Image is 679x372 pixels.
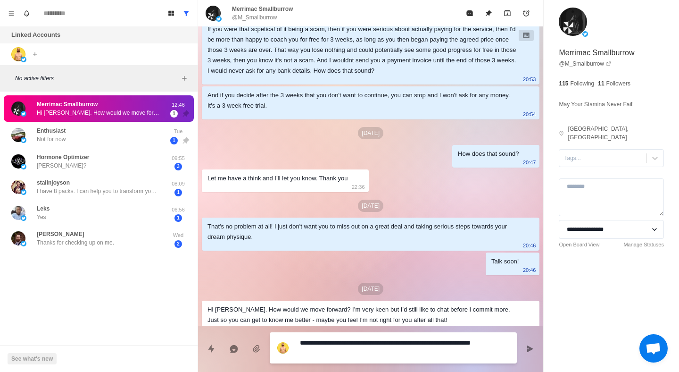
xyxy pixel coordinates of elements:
p: [DATE] [358,127,383,139]
img: picture [216,16,222,22]
p: 12:46 [523,323,536,334]
span: 2 [174,240,182,248]
button: Archive [498,4,517,23]
p: 115 [559,79,568,88]
p: [DATE] [358,283,383,295]
p: 20:53 [523,74,536,85]
p: Merrimac Smallburrow [232,5,293,13]
p: Thanks for checking up on me. [37,238,114,247]
button: See what's new [8,353,57,364]
div: If you were that scpetical of it being a scam, then if you were serious about actually paying for... [207,24,519,76]
p: stalinjoyson [37,178,70,187]
img: picture [11,154,25,169]
p: 22:36 [352,182,365,192]
p: Merrimac Smallburrow [37,100,98,109]
button: Send message [521,339,539,358]
div: Let me have a think and I’ll let you know. Thank you [207,173,348,184]
span: 1 [170,137,178,144]
img: picture [11,231,25,245]
p: 20:46 [523,265,536,275]
p: Following [571,79,595,88]
p: 09:55 [166,154,190,162]
p: Followers [606,79,630,88]
p: Wed [166,231,190,239]
img: picture [21,215,26,221]
img: picture [11,180,25,194]
img: picture [277,342,289,354]
button: Notifications [19,6,34,21]
p: 08:09 [166,180,190,188]
button: Add media [247,339,266,358]
p: 20:47 [523,157,536,168]
div: And if you decide after the 3 weeks that you don't want to continue, you can stop and I won't ask... [207,90,519,111]
span: 1 [174,214,182,222]
img: picture [559,8,587,36]
button: Add filters [179,73,190,84]
a: Open Board View [559,241,599,249]
div: Talk soon! [491,256,519,267]
img: picture [582,31,588,37]
p: [PERSON_NAME]? [37,161,86,170]
p: Linked Accounts [11,30,60,40]
p: 20:46 [523,240,536,251]
span: 1 [174,189,182,196]
p: Hormone Optimizer [37,153,89,161]
img: picture [206,6,221,21]
img: picture [21,137,26,143]
p: No active filters [15,74,179,83]
div: How does that sound? [458,149,519,159]
span: 3 [174,163,182,170]
span: 1 [170,110,178,118]
img: picture [21,57,26,62]
p: 20:54 [523,109,536,119]
button: Quick replies [202,339,221,358]
p: Yes [37,213,46,221]
p: 11 [598,79,604,88]
p: 12:46 [166,101,190,109]
button: Mark as read [460,4,479,23]
p: 06:56 [166,206,190,214]
div: That's no problem at all! I just don't want you to miss out on a great deal and taking serious st... [207,221,519,242]
img: picture [11,128,25,142]
a: Open chat [639,334,668,363]
button: Reply with AI [224,339,243,358]
p: [PERSON_NAME] [37,230,84,238]
img: picture [11,206,25,220]
a: @M_Smallburrow [559,59,612,68]
a: Manage Statuses [623,241,664,249]
p: [GEOGRAPHIC_DATA], [GEOGRAPHIC_DATA] [568,125,664,142]
p: [DATE] [358,200,383,212]
p: I have 8 packs. I can help you to transform your body. [37,187,159,195]
img: picture [11,47,25,61]
p: Merrimac Smallburrow [559,47,634,59]
div: Hi [PERSON_NAME]. How would we move forward? I’m very keen but I’d still like to chat before I co... [207,304,519,325]
p: @M_Smallburrow [232,13,277,22]
img: picture [21,164,26,169]
img: picture [21,111,26,117]
button: Menu [4,6,19,21]
img: picture [21,189,26,195]
p: Hi [PERSON_NAME]. How would we move forward? I’m very keen but I’d still like to chat before I co... [37,109,159,117]
button: Add account [29,49,41,60]
p: Enthusiast [37,127,66,135]
button: Unpin [479,4,498,23]
button: Board View [164,6,179,21]
img: picture [21,241,26,246]
p: Tue [166,127,190,135]
p: Leks [37,204,50,213]
img: picture [11,101,25,116]
button: Show all conversations [179,6,194,21]
p: Not for now [37,135,66,144]
p: May Your Stamina Never Fail! [559,99,634,110]
button: Add reminder [517,4,536,23]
